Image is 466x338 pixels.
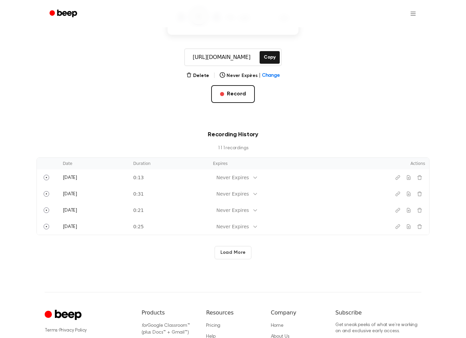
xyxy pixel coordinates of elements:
[41,172,52,183] button: Play
[63,175,77,180] span: [DATE]
[220,72,280,79] button: Never Expires|Change
[129,169,209,186] td: 0:13
[271,323,283,328] a: Home
[259,72,261,79] span: |
[63,225,77,229] span: [DATE]
[216,190,249,198] div: Never Expires
[215,246,252,259] button: Load More
[47,130,419,139] h3: Recording History
[41,188,52,199] button: Play
[260,51,280,64] button: Copy
[206,309,260,317] h6: Resources
[414,188,425,199] button: Delete recording
[262,72,280,79] span: Change
[186,72,209,79] button: Delete
[45,327,131,334] div: ·
[216,207,249,214] div: Never Expires
[213,72,216,80] span: |
[405,5,421,22] button: Open menu
[209,158,375,169] th: Expires
[271,309,324,317] h6: Company
[59,158,129,169] th: Date
[403,205,414,216] button: Download recording
[216,223,249,230] div: Never Expires
[414,172,425,183] button: Delete recording
[47,145,419,152] p: 111 recording s
[216,174,249,181] div: Never Expires
[403,188,414,199] button: Download recording
[63,208,77,213] span: [DATE]
[392,188,403,199] button: Copy link
[392,172,403,183] button: Copy link
[392,221,403,232] button: Copy link
[211,85,254,103] button: Record
[375,158,429,169] th: Actions
[403,172,414,183] button: Download recording
[142,323,190,335] a: forGoogle Classroom™ (plus Docs™ + Gmail™)
[206,323,220,328] a: Pricing
[129,202,209,218] td: 0:21
[41,221,52,232] button: Play
[142,309,195,317] h6: Products
[414,221,425,232] button: Delete recording
[392,205,403,216] button: Copy link
[59,328,87,333] a: Privacy Policy
[45,328,58,333] a: Terms
[142,323,147,328] i: for
[45,7,83,20] a: Beep
[41,205,52,216] button: Play
[414,205,425,216] button: Delete recording
[335,309,421,317] h6: Subscribe
[129,158,209,169] th: Duration
[335,322,421,334] p: Get sneak peeks of what we’re working on and exclusive early access.
[129,218,209,235] td: 0:25
[403,221,414,232] button: Download recording
[129,186,209,202] td: 0:31
[45,309,83,322] a: Cruip
[63,192,77,197] span: [DATE]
